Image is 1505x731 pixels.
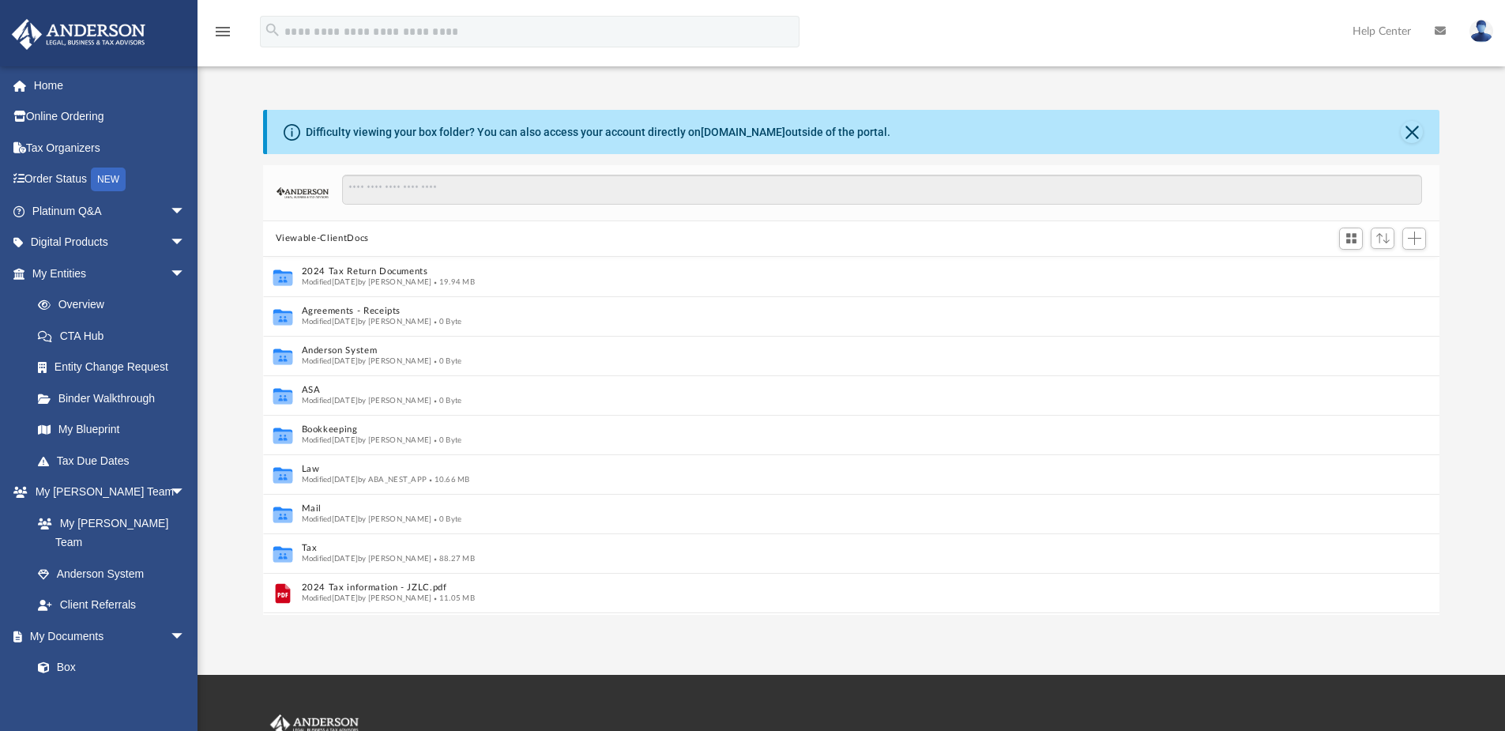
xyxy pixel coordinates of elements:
button: Mail [301,503,1368,514]
span: 0 Byte [431,435,461,443]
button: Tax [301,543,1368,553]
span: arrow_drop_down [170,258,201,290]
a: menu [213,30,232,41]
a: Tax Organizers [11,132,209,164]
a: My [PERSON_NAME] Teamarrow_drop_down [11,477,201,508]
button: Close [1401,121,1423,143]
span: Modified [DATE] by ABA_NEST_APP [301,475,427,483]
div: NEW [91,168,126,191]
a: Online Ordering [11,101,209,133]
span: Modified [DATE] by [PERSON_NAME] [301,435,431,443]
span: 10.66 MB [427,475,470,483]
button: Add [1402,228,1426,250]
button: ASA [301,385,1368,395]
span: 0 Byte [431,396,461,404]
span: Modified [DATE] by [PERSON_NAME] [301,277,431,285]
button: 2024 Tax Return Documents [301,266,1368,277]
span: 11.05 MB [431,593,475,601]
span: Modified [DATE] by [PERSON_NAME] [301,317,431,325]
button: Bookkeeping [301,424,1368,435]
span: Modified [DATE] by [PERSON_NAME] [301,356,431,364]
button: Switch to Grid View [1339,228,1363,250]
button: Sort [1371,228,1394,249]
a: Binder Walkthrough [22,382,209,414]
button: Viewable-ClientDocs [276,232,369,246]
i: search [264,21,281,39]
button: 2024 Tax information - JZLC.pdf [301,582,1368,593]
a: Tax Due Dates [22,445,209,477]
span: 19.94 MB [431,277,475,285]
a: Platinum Q&Aarrow_drop_down [11,195,209,227]
a: Entity Change Request [22,352,209,383]
button: Law [301,464,1368,474]
a: Client Referrals [22,590,201,621]
a: My [PERSON_NAME] Team [22,507,194,558]
button: Anderson System [301,345,1368,356]
a: Overview [22,289,209,321]
span: 0 Byte [431,514,461,522]
span: arrow_drop_down [170,227,201,259]
button: Agreements - Receipts [301,306,1368,316]
span: 88.27 MB [431,554,475,562]
span: Modified [DATE] by [PERSON_NAME] [301,554,431,562]
a: My Blueprint [22,414,201,446]
a: Order StatusNEW [11,164,209,196]
span: Modified [DATE] by [PERSON_NAME] [301,593,431,601]
a: My Documentsarrow_drop_down [11,620,201,652]
a: Home [11,70,209,101]
a: [DOMAIN_NAME] [701,126,785,138]
span: arrow_drop_down [170,620,201,653]
i: menu [213,22,232,41]
span: Modified [DATE] by [PERSON_NAME] [301,514,431,522]
a: Box [22,652,194,684]
img: Anderson Advisors Platinum Portal [7,19,150,50]
span: 0 Byte [431,317,461,325]
div: Difficulty viewing your box folder? You can also access your account directly on outside of the p... [306,124,890,141]
span: 0 Byte [431,356,461,364]
img: User Pic [1469,20,1493,43]
input: Search files and folders [342,175,1422,205]
span: arrow_drop_down [170,195,201,228]
a: Anderson System [22,558,201,590]
a: My Entitiesarrow_drop_down [11,258,209,289]
div: grid [263,257,1440,616]
span: Modified [DATE] by [PERSON_NAME] [301,396,431,404]
a: Digital Productsarrow_drop_down [11,227,209,258]
a: CTA Hub [22,320,209,352]
span: arrow_drop_down [170,477,201,509]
